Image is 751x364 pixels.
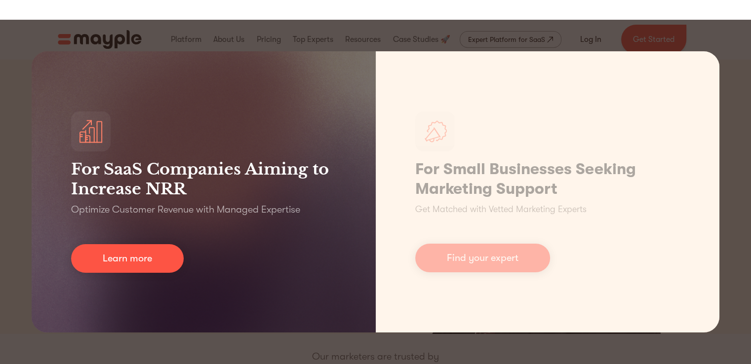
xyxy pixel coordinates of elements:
[415,203,587,216] p: Get Matched with Vetted Marketing Experts
[71,159,336,199] h3: For SaaS Companies Aiming to Increase NRR
[415,244,550,272] a: Find your expert
[415,159,680,199] h1: For Small Businesses Seeking Marketing Support
[71,244,184,273] a: Learn more
[71,203,300,217] p: Optimize Customer Revenue with Managed Expertise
